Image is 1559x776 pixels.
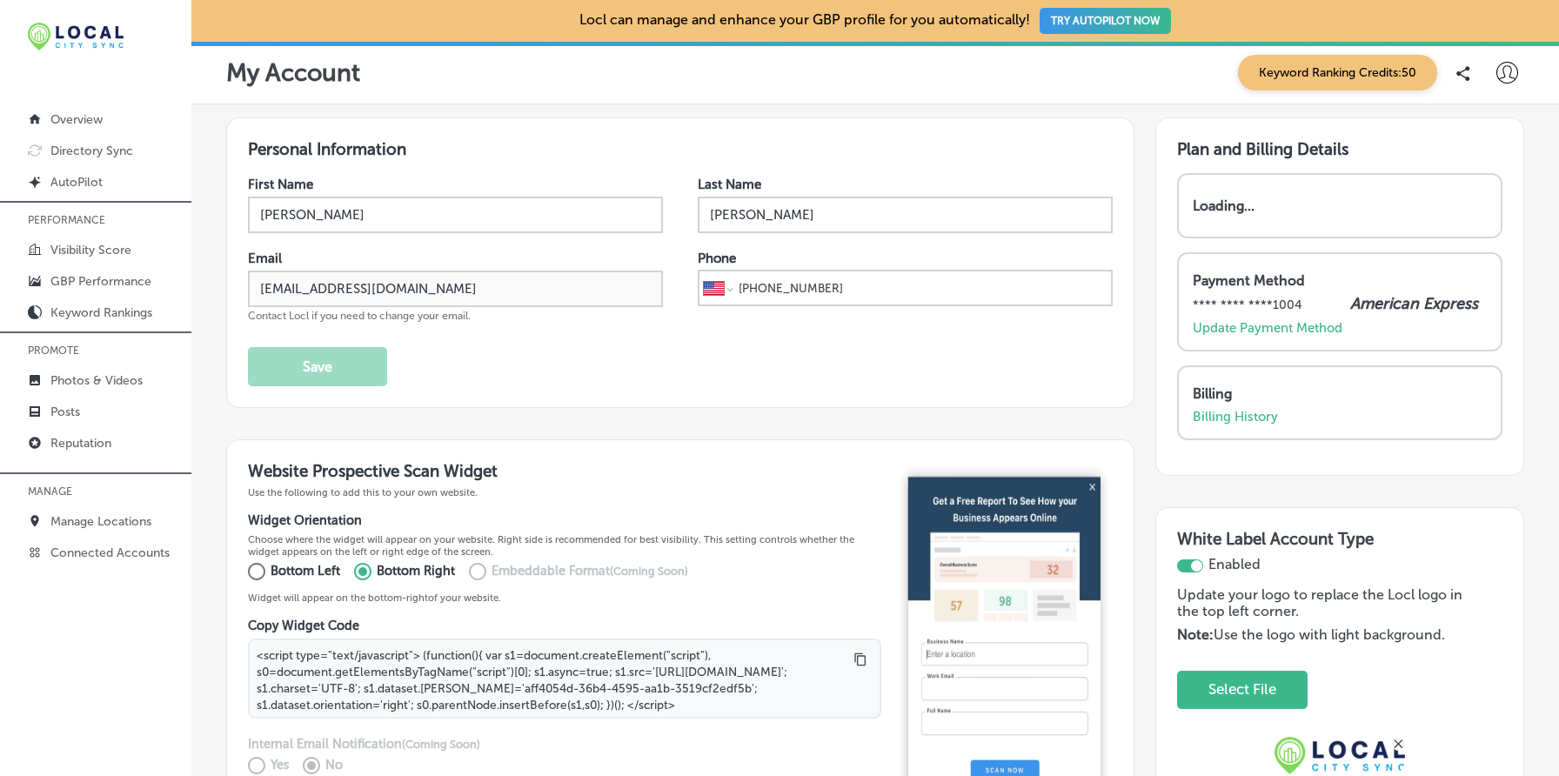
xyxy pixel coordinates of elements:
button: TRY AUTOPILOT NOW [1040,8,1171,34]
h4: Copy Widget Code [248,618,881,633]
input: Enter First Name [248,197,663,233]
p: Choose where the widget will appear on your website. Right side is recommended for best visibilit... [248,533,881,558]
input: Enter Last Name [698,197,1113,233]
p: Yes [271,756,289,775]
div: Uppy Dashboard [1177,671,1482,710]
h3: Website Prospective Scan Widget [248,461,881,481]
p: Photos & Videos [50,373,143,388]
p: Bottom Left [271,562,340,581]
p: AutoPilot [50,175,103,190]
p: Use the following to add this to your own website. [248,486,881,498]
label: Phone [698,251,736,266]
p: Connected Accounts [50,545,170,560]
p: GBP Performance [50,274,151,289]
p: Overview [50,112,103,127]
p: My Account [226,58,360,87]
strong: Note: [1177,626,1214,643]
h3: White Label Account Type [1177,529,1502,556]
p: Visibility Score [50,243,131,258]
a: Billing History [1193,409,1278,425]
button: Copy to clipboard [850,649,871,670]
h3: Personal Information [248,139,1113,159]
p: Bottom Right [377,562,455,581]
p: American Express [1350,294,1478,313]
label: First Name [248,177,313,192]
h4: Internal Email Notification [248,736,881,752]
textarea: <script type="text/javascript"> (function(){ var s1=document.createElement("script"), s0=document... [248,639,881,719]
p: Update your logo to replace the Locl logo in the top left corner. [1177,586,1482,626]
p: Manage Locations [50,514,151,529]
p: Directory Sync [50,144,133,158]
span: Contact Locl if you need to change your email. [248,310,471,322]
h3: Plan and Billing Details [1177,139,1502,159]
p: Reputation [50,436,111,451]
p: Billing [1193,385,1478,402]
p: Widget will appear on the bottom- right of your website. [248,592,881,604]
input: Phone number [737,271,1107,304]
p: Posts [50,405,80,419]
h4: Widget Orientation [248,512,881,528]
p: No [325,756,343,775]
p: Embeddable Format [492,562,688,581]
span: (Coming Soon) [402,738,480,751]
p: Keyword Rankings [50,305,152,320]
span: Keyword Ranking Credits: 50 [1238,55,1437,90]
button: Select File [1198,672,1287,707]
span: Enabled [1208,556,1261,572]
label: Last Name [698,177,761,192]
button: Save [248,347,387,386]
label: Email [248,251,282,266]
p: Use the logo with light background. [1177,626,1482,643]
p: Loading... [1193,197,1255,214]
input: Enter Email [248,271,663,307]
a: Update Payment Method [1193,320,1342,336]
p: Payment Method [1193,272,1478,289]
span: (Coming Soon) [610,565,688,578]
img: 12321ecb-abad-46dd-be7f-2600e8d3409flocal-city-sync-logo-rectangle.png [28,23,124,50]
